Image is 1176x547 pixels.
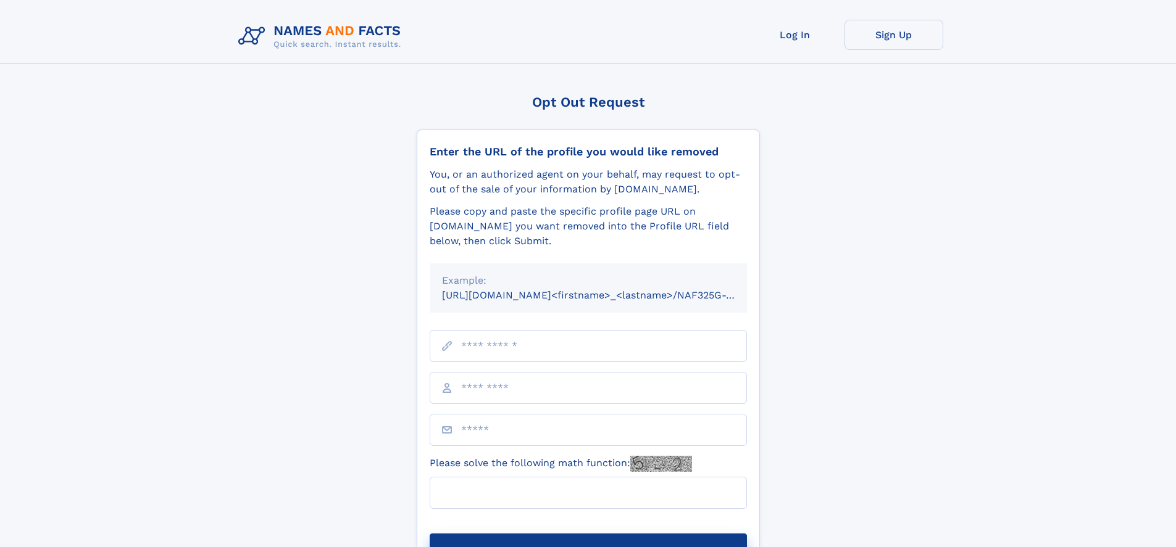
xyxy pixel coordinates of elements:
[430,456,692,472] label: Please solve the following math function:
[430,167,747,197] div: You, or an authorized agent on your behalf, may request to opt-out of the sale of your informatio...
[430,145,747,158] div: Enter the URL of the profile you would like removed
[442,289,770,301] small: [URL][DOMAIN_NAME]<firstname>_<lastname>/NAF325G-xxxxxxxx
[233,20,411,53] img: Logo Names and Facts
[430,204,747,249] div: Please copy and paste the specific profile page URL on [DOMAIN_NAME] you want removed into the Pr...
[442,273,735,288] div: Example:
[746,20,844,50] a: Log In
[844,20,943,50] a: Sign Up
[417,94,760,110] div: Opt Out Request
